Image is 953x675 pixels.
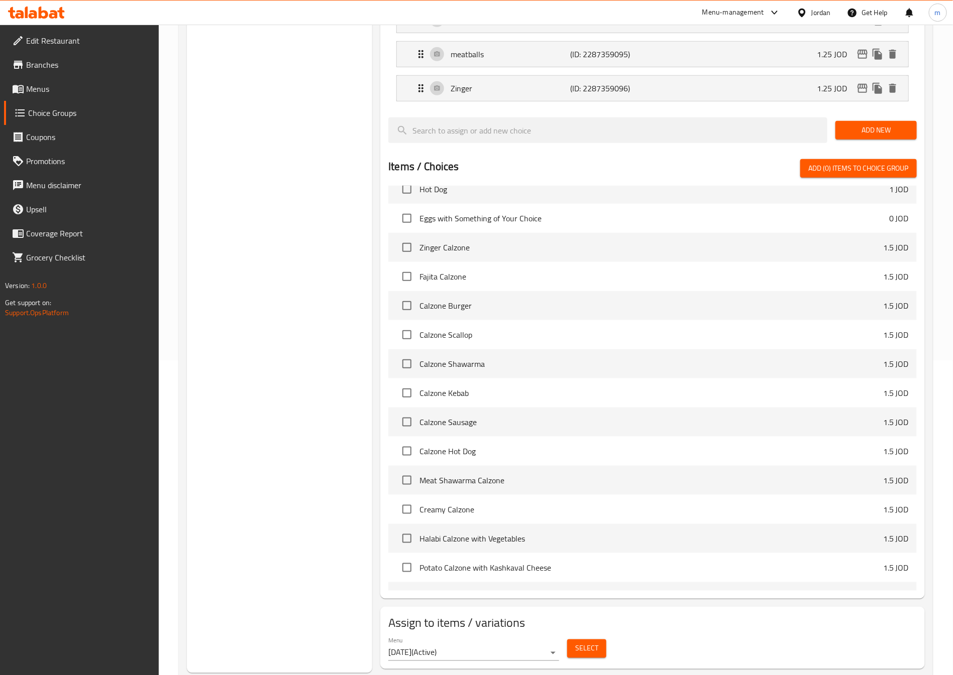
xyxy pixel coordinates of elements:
span: Promotions [26,155,151,167]
span: Select choice [396,557,417,578]
span: Select choice [396,295,417,316]
span: Select choice [396,353,417,374]
input: search [388,117,827,143]
p: 1.5 JOD [883,503,909,515]
p: Hot Dog [451,14,570,26]
a: Menu disclaimer [4,173,159,197]
span: Halabi Calzone with Vegetables [419,532,883,545]
span: Select [575,642,598,655]
h2: Items / Choices [388,159,459,174]
p: 0 JOD [889,212,909,224]
p: 1.5 JOD [883,416,909,428]
a: Grocery Checklist [4,245,159,269]
span: Coupons [26,131,151,143]
p: 1.5 JOD [883,329,909,341]
p: 1.5 JOD [883,241,909,253]
span: Select choice [396,179,417,200]
span: Calzone Scallop [419,329,883,341]
a: Coupons [4,125,159,149]
p: 1.25 JOD [817,48,855,60]
span: Get support on: [5,296,51,309]
span: Creamy Calzone [419,503,883,515]
span: Hot Dog [419,183,889,195]
button: edit [855,47,870,62]
p: 1.5 JOD [883,445,909,457]
h2: Assign to items / variations [388,615,917,631]
a: Upsell [4,197,159,221]
div: Expand [397,76,908,101]
p: 1.5 JOD [883,358,909,370]
span: Select choice [396,237,417,258]
span: Select choice [396,208,417,229]
p: 1.5 JOD [883,387,909,399]
button: duplicate [870,81,885,96]
p: 1.5 JOD [883,300,909,312]
button: Select [567,639,606,658]
a: Branches [4,53,159,77]
li: Expand [388,37,917,71]
p: 1.5 JOD [883,562,909,574]
span: Branches [26,59,151,71]
span: Coverage Report [26,227,151,239]
span: Upsell [26,203,151,215]
p: meatballs [451,48,570,60]
span: Select choice [396,499,417,520]
span: Menus [26,83,151,95]
button: edit [855,81,870,96]
button: duplicate [870,47,885,62]
span: Eggs with Something of Your Choice [419,212,889,224]
a: Edit Restaurant [4,29,159,53]
a: Coverage Report [4,221,159,245]
span: Add (0) items to choice group [808,162,909,175]
a: Support.OpsPlatform [5,306,69,319]
span: Select choice [396,528,417,549]
span: Calzone Shawarma [419,358,883,370]
span: Select choice [396,382,417,403]
button: delete [885,47,900,62]
button: delete [885,81,900,96]
li: Expand [388,71,917,105]
p: (ID: 2287359094) [571,14,651,26]
span: Select choice [396,441,417,462]
span: Calzone Hot Dog [419,445,883,457]
span: Zinger Calzone [419,241,883,253]
div: Jordan [811,7,831,18]
div: Menu-management [702,7,764,19]
span: Meat Shawarma Calzone [419,474,883,486]
span: Grocery Checklist [26,251,151,263]
label: Menu [388,637,403,643]
p: 1.5 JOD [883,532,909,545]
p: 1.25 JOD [817,82,855,94]
span: Calzone Sausage [419,416,883,428]
span: Select choice [396,266,417,287]
span: Potato Calzone with Kashkaval Cheese [419,562,883,574]
span: Version: [5,279,30,292]
span: Calzone Burger [419,300,883,312]
p: 1.5 JOD [883,271,909,283]
span: Select choice [396,412,417,433]
div: [DATE](Active) [388,645,559,661]
button: Add New [835,121,917,140]
p: (ID: 2287359096) [571,82,651,94]
span: Select choice [396,324,417,345]
p: 1.25 JOD [817,14,855,26]
span: Select choice [396,586,417,607]
span: 1.0.0 [31,279,47,292]
p: Zinger [451,82,570,94]
span: Add New [843,124,909,137]
p: 1.5 JOD [883,474,909,486]
div: Expand [397,42,908,67]
span: Edit Restaurant [26,35,151,47]
span: Menu disclaimer [26,179,151,191]
span: m [935,7,941,18]
span: Choice Groups [28,107,151,119]
button: Add (0) items to choice group [800,159,917,178]
span: Select choice [396,470,417,491]
p: (ID: 2287359095) [571,48,651,60]
a: Promotions [4,149,159,173]
a: Choice Groups [4,101,159,125]
a: Menus [4,77,159,101]
span: Fajita Calzone [419,271,883,283]
span: Calzone Kebab [419,387,883,399]
p: 1 JOD [889,183,909,195]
